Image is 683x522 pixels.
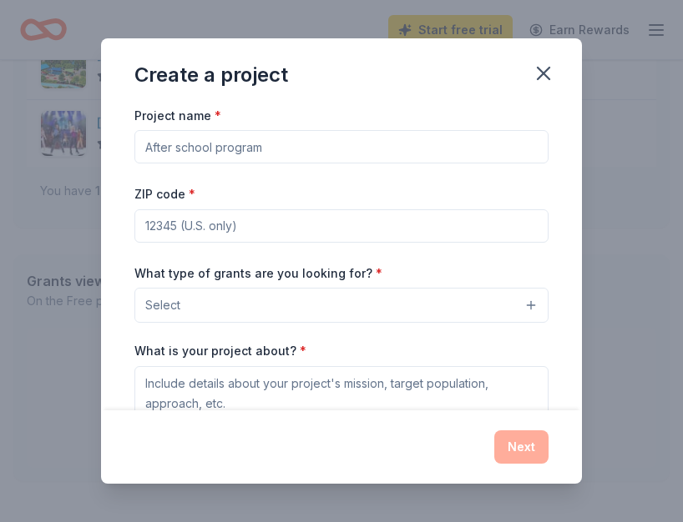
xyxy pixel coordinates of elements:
span: Select [145,295,180,315]
label: What is your project about? [134,343,306,359]
label: ZIP code [134,186,195,203]
label: Project name [134,108,221,124]
button: Select [134,288,549,323]
label: What type of grants are you looking for? [134,265,382,282]
div: Create a project [134,62,288,88]
input: 12345 (U.S. only) [134,209,549,243]
input: After school program [134,130,549,163]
